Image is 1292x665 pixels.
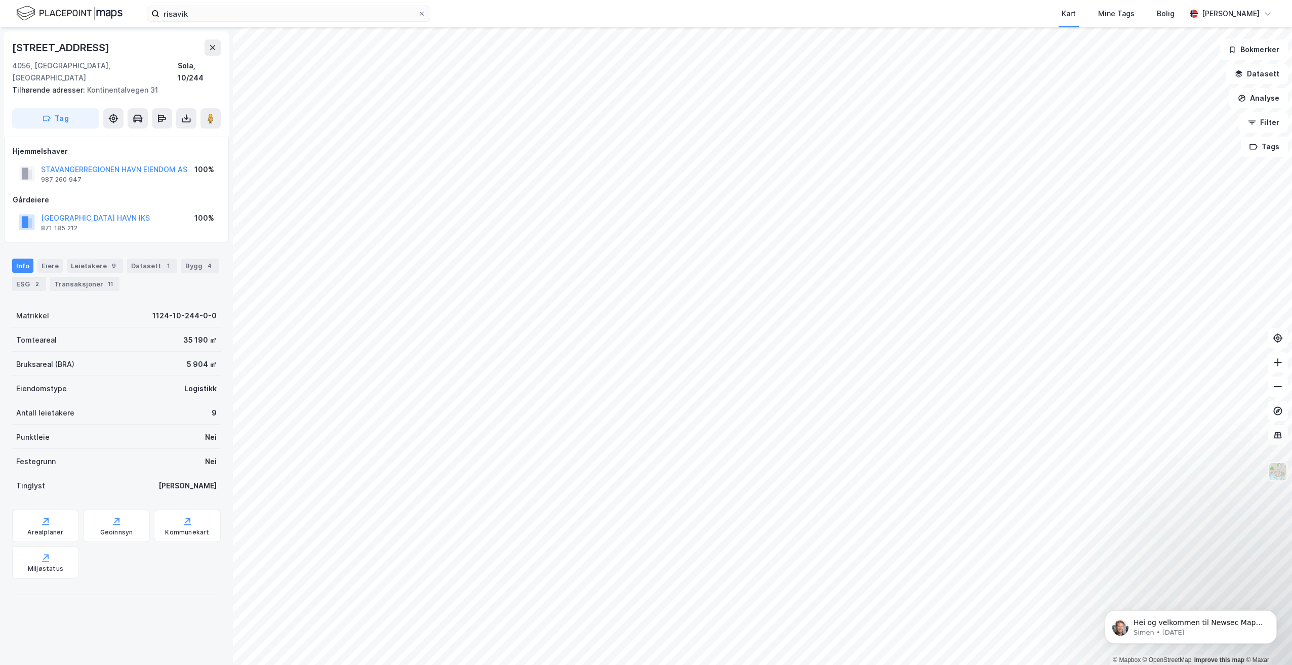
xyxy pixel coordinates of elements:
div: Hjemmelshaver [13,145,220,157]
div: Nei [205,455,217,468]
iframe: Intercom notifications message [1089,589,1292,660]
div: Kommunekart [165,528,209,536]
div: Leietakere [67,259,123,273]
div: Bolig [1157,8,1175,20]
input: Søk på adresse, matrikkel, gårdeiere, leietakere eller personer [159,6,418,21]
button: Datasett [1226,64,1288,84]
button: Tags [1241,137,1288,157]
div: Tinglyst [16,480,45,492]
div: 1124-10-244-0-0 [152,310,217,322]
span: Tilhørende adresser: [12,86,87,94]
div: Punktleie [16,431,50,443]
div: 1 [163,261,173,271]
button: Bokmerker [1220,39,1288,60]
div: 4056, [GEOGRAPHIC_DATA], [GEOGRAPHIC_DATA] [12,60,178,84]
div: Kart [1062,8,1076,20]
div: Tomteareal [16,334,57,346]
div: 9 [109,261,119,271]
div: Miljøstatus [28,565,63,573]
div: 100% [194,163,214,176]
div: 871 185 212 [41,224,77,232]
div: 4 [205,261,215,271]
div: [PERSON_NAME] [1202,8,1260,20]
div: Sola, 10/244 [178,60,221,84]
div: Antall leietakere [16,407,74,419]
div: Logistikk [184,383,217,395]
img: logo.f888ab2527a4732fd821a326f86c7f29.svg [16,5,123,22]
div: Mine Tags [1098,8,1135,20]
div: Gårdeiere [13,194,220,206]
div: Eiendomstype [16,383,67,395]
button: Tag [12,108,99,129]
div: 2 [32,279,42,289]
div: 987 260 947 [41,176,82,184]
div: Nei [205,431,217,443]
div: Bygg [181,259,219,273]
div: Bruksareal (BRA) [16,358,74,370]
div: [PERSON_NAME] [158,480,217,492]
div: 35 190 ㎡ [183,334,217,346]
div: Arealplaner [27,528,63,536]
div: ESG [12,277,46,291]
div: [STREET_ADDRESS] [12,39,111,56]
div: Info [12,259,33,273]
div: Eiere [37,259,63,273]
button: Analyse [1229,88,1288,108]
div: 100% [194,212,214,224]
img: Z [1268,462,1287,481]
div: Festegrunn [16,455,56,468]
a: Mapbox [1113,656,1141,663]
div: Geoinnsyn [100,528,133,536]
a: OpenStreetMap [1143,656,1192,663]
div: Transaksjoner [50,277,119,291]
div: Kontinentalvegen 31 [12,84,213,96]
div: 9 [212,407,217,419]
div: Matrikkel [16,310,49,322]
div: 5 904 ㎡ [187,358,217,370]
div: 11 [105,279,115,289]
a: Improve this map [1194,656,1244,663]
button: Filter [1239,112,1288,133]
div: Datasett [127,259,177,273]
